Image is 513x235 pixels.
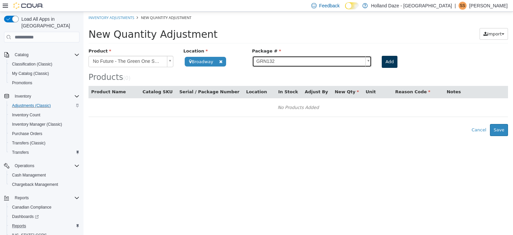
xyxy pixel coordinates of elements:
[100,37,124,42] span: Location
[12,103,51,108] span: Adjustments (Classic)
[5,3,51,8] a: Inventory Adjustments
[371,2,452,10] p: Holland Daze - [GEOGRAPHIC_DATA]
[9,102,79,110] span: Adjustments (Classic)
[406,112,424,124] button: Save
[12,182,58,187] span: Chargeback Management
[9,60,55,68] a: Classification (Classic)
[12,214,39,219] span: Dashboards
[282,77,294,84] button: Unit
[7,78,82,88] button: Promotions
[251,78,276,83] span: New Qty
[8,77,44,84] button: Product Name
[7,110,82,120] button: Inventory Count
[7,148,82,157] button: Transfers
[9,79,79,87] span: Promotions
[19,16,79,29] span: Load All Apps in [GEOGRAPHIC_DATA]
[169,37,198,42] span: Package #
[40,64,47,70] small: ( )
[7,203,82,212] button: Canadian Compliance
[12,80,32,86] span: Promotions
[9,139,48,147] a: Transfers (Classic)
[404,20,418,25] span: Import
[12,194,79,202] span: Reports
[1,50,82,60] button: Catalog
[9,111,43,119] a: Inventory Count
[7,180,82,189] button: Chargeback Management
[9,222,29,230] a: Reports
[42,64,45,70] span: 0
[163,77,185,84] button: Location
[9,60,79,68] span: Classification (Classic)
[396,16,424,28] button: Import
[319,2,340,9] span: Feedback
[9,102,53,110] a: Adjustments (Classic)
[9,181,79,189] span: Chargeback Management
[9,148,31,156] a: Transfers
[9,120,79,128] span: Inventory Manager (Classic)
[9,70,79,78] span: My Catalog (Classic)
[460,2,465,10] span: SS
[7,212,82,221] a: Dashboards
[12,223,26,229] span: Reports
[101,45,143,55] span: Broadway
[12,162,79,170] span: Operations
[15,163,34,168] span: Operations
[12,51,31,59] button: Catalog
[5,44,90,55] a: No Future - The Green One Soft Chew - Indica - 1-pack - E47/E33
[9,213,79,221] span: Dashboards
[15,52,28,57] span: Catalog
[12,71,49,76] span: My Catalog (Classic)
[9,91,420,101] div: No Products Added
[384,112,406,124] button: Cancel
[5,17,134,28] span: New Quantity Adjustment
[169,44,289,55] a: GRN132
[7,129,82,138] button: Purchase Orders
[469,2,508,10] p: [PERSON_NAME]
[12,150,29,155] span: Transfers
[195,77,216,84] button: In Stock
[5,61,40,70] span: Products
[9,222,79,230] span: Reports
[363,77,378,84] button: Notes
[9,111,79,119] span: Inventory Count
[7,60,82,69] button: Classification (Classic)
[345,2,359,9] input: Dark Mode
[12,51,79,59] span: Catalog
[12,122,62,127] span: Inventory Manager (Classic)
[9,181,61,189] a: Chargeback Management
[9,130,79,138] span: Purchase Orders
[1,92,82,101] button: Inventory
[13,2,43,9] img: Cova
[9,203,79,211] span: Canadian Compliance
[298,44,314,56] button: Add
[7,170,82,180] button: Cash Management
[5,44,81,55] span: No Future - The Green One Soft Chew - Indica - 1-pack - E47/E33
[9,203,54,211] a: Canadian Compliance
[15,195,29,201] span: Reports
[1,193,82,203] button: Reports
[455,2,456,10] p: |
[7,101,82,110] button: Adjustments (Classic)
[96,77,157,84] button: Serial / Package Number
[9,120,65,128] a: Inventory Manager (Classic)
[12,194,31,202] button: Reports
[12,205,51,210] span: Canadian Compliance
[12,92,34,100] button: Inventory
[221,77,246,84] button: Adjust By
[7,138,82,148] button: Transfers (Classic)
[9,139,79,147] span: Transfers (Classic)
[9,213,41,221] a: Dashboards
[9,130,45,138] a: Purchase Orders
[7,221,82,231] button: Reports
[312,78,347,83] span: Reason Code
[15,94,31,99] span: Inventory
[5,37,28,42] span: Product
[9,79,35,87] a: Promotions
[9,148,79,156] span: Transfers
[12,112,40,118] span: Inventory Count
[9,70,52,78] a: My Catalog (Classic)
[9,171,48,179] a: Cash Management
[12,62,52,67] span: Classification (Classic)
[459,2,467,10] div: Shawn S
[12,172,46,178] span: Cash Management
